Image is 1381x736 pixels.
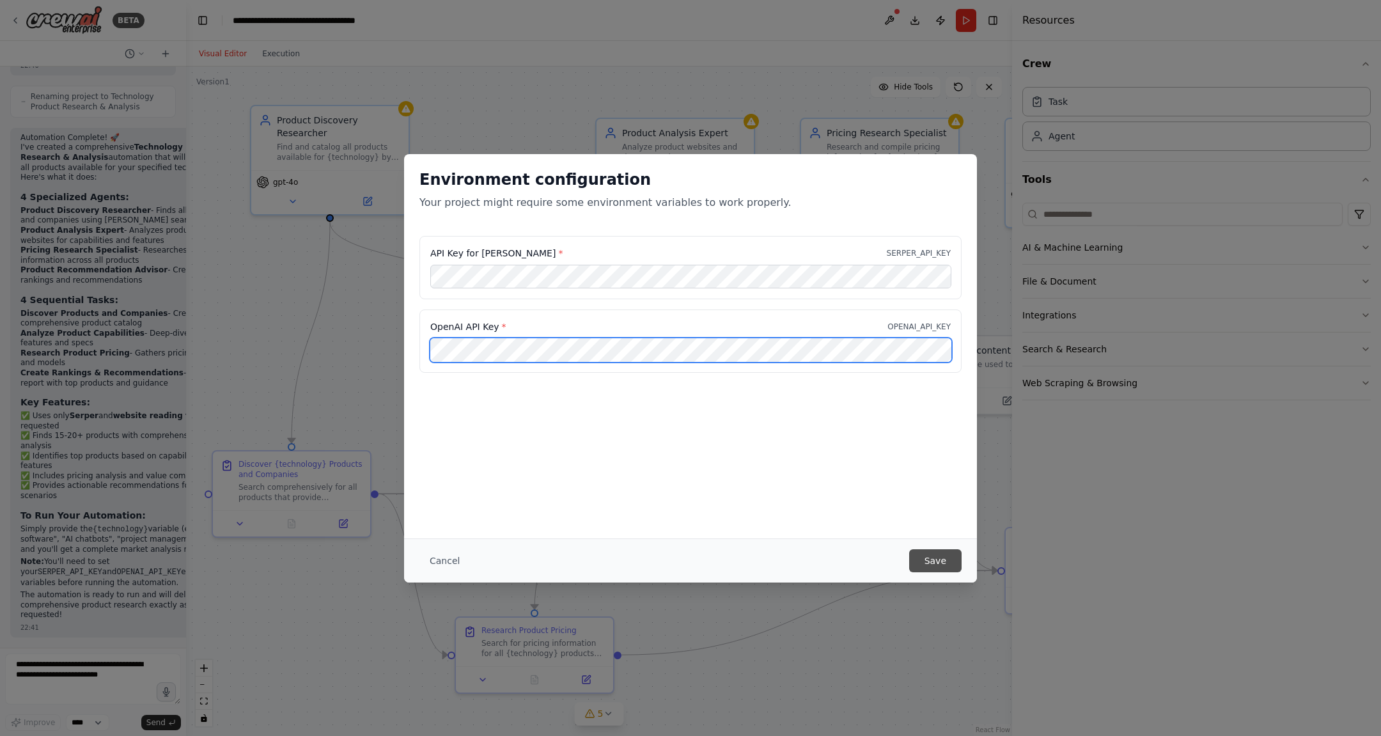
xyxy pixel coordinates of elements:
label: OpenAI API Key [430,320,506,333]
p: OPENAI_API_KEY [887,322,951,332]
p: SERPER_API_KEY [887,248,951,258]
button: Cancel [419,549,470,572]
label: API Key for [PERSON_NAME] [430,247,563,260]
h2: Environment configuration [419,169,962,190]
p: Your project might require some environment variables to work properly. [419,195,962,210]
button: Save [909,549,962,572]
